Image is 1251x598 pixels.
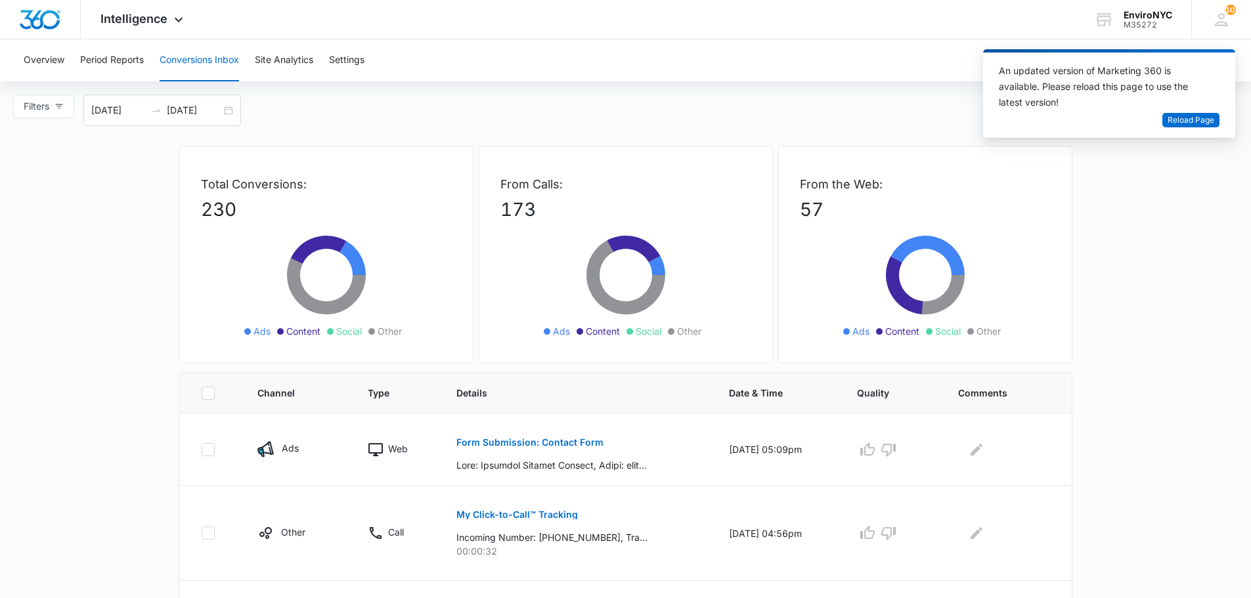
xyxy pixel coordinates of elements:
p: 230 [201,196,452,223]
button: Period Reports [80,39,144,81]
button: Reload Page [1162,113,1219,128]
p: From Calls: [500,175,751,193]
p: Web [388,442,408,456]
span: Quality [857,386,908,400]
p: From the Web: [800,175,1051,193]
span: Content [885,324,919,338]
input: Start date [91,103,146,117]
span: Reload Page [1168,114,1214,127]
div: account id [1124,20,1172,30]
td: [DATE] 05:09pm [713,414,841,486]
button: Form Submission: Contact Form [456,427,604,458]
span: Social [336,324,362,338]
p: Other [281,525,305,539]
span: Type [368,386,406,400]
div: account name [1124,10,1172,20]
button: Site Analytics [255,39,313,81]
p: Total Conversions: [201,175,452,193]
td: [DATE] 04:56pm [713,486,841,581]
button: Edit Comments [966,439,987,460]
input: End date [167,103,221,117]
span: Social [636,324,661,338]
span: Other [677,324,701,338]
button: Edit Comments [966,523,987,544]
button: Settings [329,39,364,81]
button: Conversions Inbox [160,39,239,81]
p: Ads [282,441,299,455]
p: Incoming Number: [PHONE_NUMBER], Tracking Number: [PHONE_NUMBER], Ring To: [PHONE_NUMBER], Caller... [456,530,647,544]
span: Channel [257,386,317,400]
span: Ads [253,324,271,338]
p: Lore: Ipsumdol Sitamet Consect, Adipi: elitseddoeiusmo84@tempo.inc, Utlab: 5529295320, Etdo mag a... [456,458,647,472]
span: 103 [1225,5,1236,15]
span: Content [286,324,320,338]
span: Details [456,386,678,400]
span: Content [586,324,620,338]
span: Social [935,324,961,338]
span: Ads [553,324,570,338]
span: Intelligence [100,12,167,26]
button: My Click-to-Call™ Tracking [456,499,578,530]
span: Other [977,324,1001,338]
span: swap-right [151,105,162,116]
p: Form Submission: Contact Form [456,438,604,447]
p: Call [388,525,404,539]
span: Filters [24,99,49,114]
button: Filters [13,95,74,118]
p: 57 [800,196,1051,223]
p: 173 [500,196,751,223]
span: Other [378,324,402,338]
span: Date & Time [729,386,806,400]
span: Ads [852,324,869,338]
span: to [151,105,162,116]
div: notifications count [1225,5,1236,15]
span: Comments [958,386,1031,400]
button: Overview [24,39,64,81]
p: 00:00:32 [456,544,697,558]
div: An updated version of Marketing 360 is available. Please reload this page to use the latest version! [999,63,1204,110]
p: My Click-to-Call™ Tracking [456,510,578,519]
